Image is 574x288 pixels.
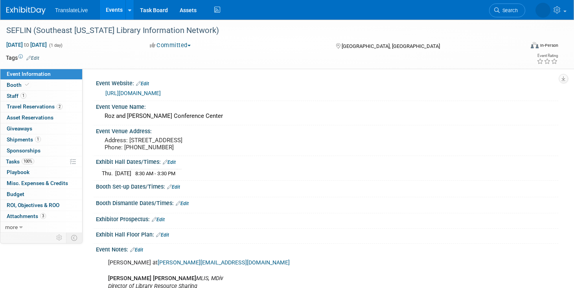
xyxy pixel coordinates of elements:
[22,158,34,164] span: 100%
[96,197,558,207] div: Booth Dismantle Dates/Times:
[23,42,30,48] span: to
[35,136,41,142] span: 1
[476,41,558,53] div: Event Format
[0,189,82,200] a: Budget
[135,171,175,176] span: 8:30 AM - 3:30 PM
[0,222,82,233] a: more
[0,145,82,156] a: Sponsorships
[535,3,550,18] img: Becky Copeland
[66,233,83,243] td: Toggle Event Tabs
[7,191,24,197] span: Budget
[96,229,558,239] div: Exhibit Hall Floor Plan:
[537,54,558,58] div: Event Rating
[7,125,32,132] span: Giveaways
[6,54,39,62] td: Tags
[102,110,552,122] div: Roz and [PERSON_NAME] Conference Center
[0,178,82,189] a: Misc. Expenses & Credits
[7,180,68,186] span: Misc. Expenses & Credits
[57,104,63,110] span: 2
[531,42,539,48] img: Format-Inperson.png
[136,81,149,86] a: Edit
[96,125,558,135] div: Event Venue Address:
[0,69,82,79] a: Event Information
[163,160,176,165] a: Edit
[102,169,115,178] td: Thu.
[96,213,558,224] div: Exhibitor Prospectus:
[7,114,53,121] span: Asset Reservations
[55,7,88,13] span: TranslateLive
[158,259,290,266] a: [PERSON_NAME][EMAIL_ADDRESS][DOMAIN_NAME]
[500,7,518,13] span: Search
[105,137,280,151] pre: Address: [STREET_ADDRESS] Phone: [PHONE_NUMBER]
[0,101,82,112] a: Travel Reservations2
[115,169,131,178] td: [DATE]
[540,42,558,48] div: In-Person
[0,156,82,167] a: Tasks100%
[40,213,46,219] span: 3
[7,147,40,154] span: Sponsorships
[147,41,194,50] button: Committed
[489,4,525,17] a: Search
[96,181,558,191] div: Booth Set-up Dates/Times:
[130,247,143,253] a: Edit
[6,41,47,48] span: [DATE] [DATE]
[196,275,223,282] i: MLIS, MDiv
[53,233,66,243] td: Personalize Event Tab Strip
[108,275,196,282] b: [PERSON_NAME] [PERSON_NAME]
[0,134,82,145] a: Shipments1
[25,83,29,87] i: Booth reservation complete
[0,91,82,101] a: Staff1
[0,80,82,90] a: Booth
[7,202,59,208] span: ROI, Objectives & ROO
[7,136,41,143] span: Shipments
[156,232,169,238] a: Edit
[6,7,46,15] img: ExhibitDay
[5,224,18,230] span: more
[0,200,82,211] a: ROI, Objectives & ROO
[4,24,511,38] div: SEFLIN (Southeast [US_STATE] Library Information Network)
[0,211,82,222] a: Attachments3
[0,167,82,178] a: Playbook
[7,82,31,88] span: Booth
[26,55,39,61] a: Edit
[7,213,46,219] span: Attachments
[0,112,82,123] a: Asset Reservations
[48,43,63,48] span: (1 day)
[152,217,165,222] a: Edit
[6,158,34,165] span: Tasks
[96,244,558,254] div: Event Notes:
[20,93,26,99] span: 1
[0,123,82,134] a: Giveaways
[176,201,189,206] a: Edit
[342,43,440,49] span: [GEOGRAPHIC_DATA], [GEOGRAPHIC_DATA]
[167,184,180,190] a: Edit
[7,103,63,110] span: Travel Reservations
[7,93,26,99] span: Staff
[7,71,51,77] span: Event Information
[96,77,558,88] div: Event Website:
[7,169,29,175] span: Playbook
[96,101,558,111] div: Event Venue Name:
[96,156,558,166] div: Exhibit Hall Dates/Times:
[105,90,161,96] a: [URL][DOMAIN_NAME]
